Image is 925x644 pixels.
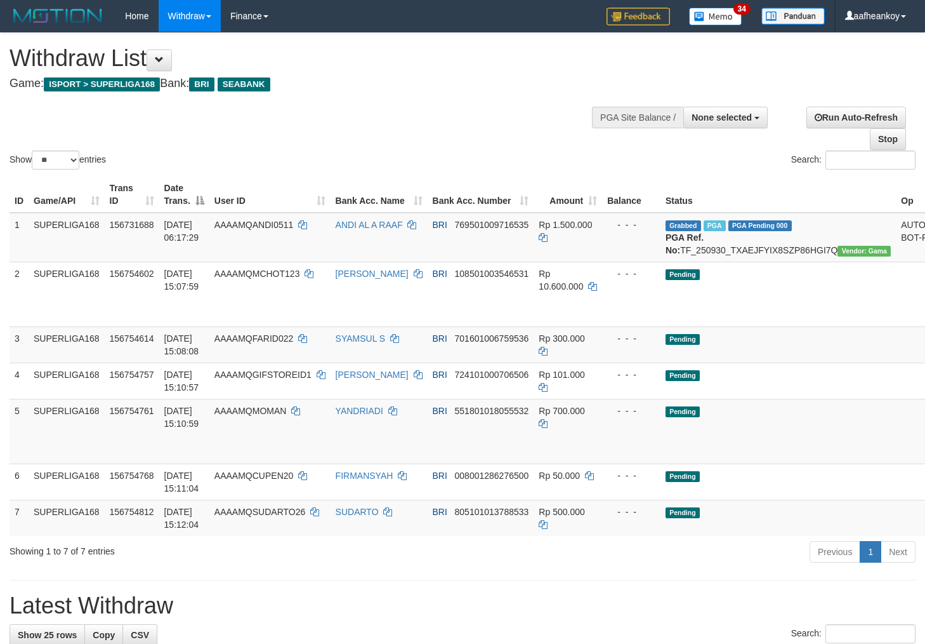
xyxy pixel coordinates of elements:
[29,326,105,363] td: SUPERLIGA168
[10,540,376,558] div: Showing 1 to 7 of 7 entries
[704,220,726,231] span: Marked by aafromsomean
[539,406,584,416] span: Rp 700.000
[791,151,915,170] label: Search:
[761,8,825,25] img: panduan.png
[837,246,891,257] span: Vendor URL: https://trx31.1velocity.biz
[164,333,199,356] span: [DATE] 15:08:08
[336,406,383,416] a: YANDRIADI
[607,332,655,345] div: - - -
[10,77,604,90] h4: Game: Bank:
[110,220,154,230] span: 156731688
[455,471,529,481] span: Copy 008001286276500 to clipboard
[433,370,447,380] span: BRI
[666,269,700,280] span: Pending
[666,406,700,417] span: Pending
[825,624,915,643] input: Search:
[93,630,115,640] span: Copy
[159,177,209,213] th: Date Trans.: activate to sort column descending
[428,177,534,213] th: Bank Acc. Number: activate to sort column ascending
[870,128,906,150] a: Stop
[539,333,584,344] span: Rp 300.000
[29,464,105,500] td: SUPERLIGA168
[733,3,751,15] span: 34
[10,326,29,363] td: 3
[433,406,447,416] span: BRI
[666,232,704,255] b: PGA Ref. No:
[881,541,915,563] a: Next
[336,507,379,517] a: SUDARTO
[336,471,393,481] a: FIRMANSYAH
[10,399,29,464] td: 5
[689,8,742,25] img: Button%20Memo.svg
[32,151,79,170] select: Showentries
[10,151,106,170] label: Show entries
[110,471,154,481] span: 156754768
[110,333,154,344] span: 156754614
[214,220,294,230] span: AAAAMQANDI0511
[602,177,660,213] th: Balance
[214,269,300,279] span: AAAAMQMCHOT123
[131,630,149,640] span: CSV
[10,6,106,25] img: MOTION_logo.png
[10,500,29,536] td: 7
[791,624,915,643] label: Search:
[433,333,447,344] span: BRI
[214,333,294,344] span: AAAAMQFARID022
[214,507,305,517] span: AAAAMQSUDARTO26
[209,177,331,213] th: User ID: activate to sort column ascending
[539,370,584,380] span: Rp 101.000
[29,262,105,326] td: SUPERLIGA168
[666,220,701,231] span: Grabbed
[336,370,409,380] a: [PERSON_NAME]
[683,107,768,128] button: None selected
[607,405,655,417] div: - - -
[105,177,159,213] th: Trans ID: activate to sort column ascending
[164,220,199,243] span: [DATE] 06:17:29
[592,107,683,128] div: PGA Site Balance /
[455,406,529,416] span: Copy 551801018055532 to clipboard
[692,112,752,123] span: None selected
[214,370,312,380] span: AAAAMQGIFSTOREID1
[539,507,584,517] span: Rp 500.000
[607,368,655,381] div: - - -
[455,333,529,344] span: Copy 701601006759536 to clipboard
[164,406,199,429] span: [DATE] 15:10:59
[10,177,29,213] th: ID
[860,541,881,563] a: 1
[29,177,105,213] th: Game/API: activate to sort column ascending
[18,630,77,640] span: Show 25 rows
[110,370,154,380] span: 156754757
[666,334,700,345] span: Pending
[666,471,700,482] span: Pending
[539,471,580,481] span: Rp 50.000
[607,506,655,518] div: - - -
[10,46,604,71] h1: Withdraw List
[10,262,29,326] td: 2
[164,507,199,530] span: [DATE] 15:12:04
[810,541,860,563] a: Previous
[189,77,214,91] span: BRI
[666,507,700,518] span: Pending
[433,471,447,481] span: BRI
[539,220,592,230] span: Rp 1.500.000
[825,151,915,170] input: Search:
[44,77,160,91] span: ISPORT > SUPERLIGA168
[110,406,154,416] span: 156754761
[660,213,896,262] td: TF_250930_TXAEJFYIX8SZP86HGI7Q
[433,220,447,230] span: BRI
[164,370,199,392] span: [DATE] 15:10:57
[607,218,655,231] div: - - -
[455,370,529,380] span: Copy 724101000706506 to clipboard
[10,593,915,619] h1: Latest Withdraw
[10,363,29,399] td: 4
[214,471,293,481] span: AAAAMQCUPEN20
[331,177,428,213] th: Bank Acc. Name: activate to sort column ascending
[534,177,602,213] th: Amount: activate to sort column ascending
[806,107,906,128] a: Run Auto-Refresh
[666,370,700,381] span: Pending
[607,267,655,280] div: - - -
[455,269,529,279] span: Copy 108501003546531 to clipboard
[29,399,105,464] td: SUPERLIGA168
[164,471,199,493] span: [DATE] 15:11:04
[10,464,29,500] td: 6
